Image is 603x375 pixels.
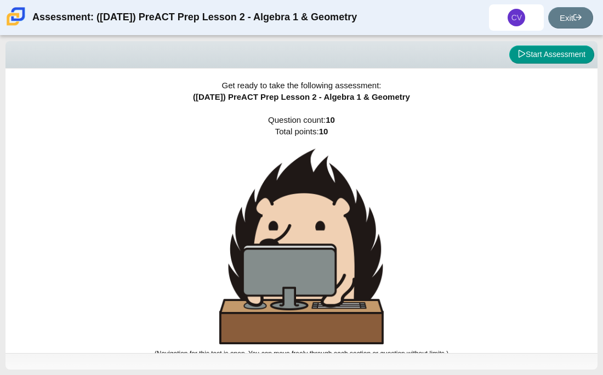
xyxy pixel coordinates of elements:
[32,4,357,31] div: Assessment: ([DATE]) PreACT Prep Lesson 2 - Algebra 1 & Geometry
[548,7,593,29] a: Exit
[319,127,328,136] b: 10
[326,115,335,124] b: 10
[155,350,448,357] small: (Navigation for this test is open. You can move freely through each section or question without l...
[155,115,448,357] span: Question count: Total points:
[219,149,384,344] img: hedgehog-behind-computer-large.png
[193,92,410,101] span: ([DATE]) PreACT Prep Lesson 2 - Algebra 1 & Geometry
[509,46,594,64] button: Start Assessment
[4,5,27,28] img: Carmen School of Science & Technology
[222,81,382,90] span: Get ready to take the following assessment:
[4,20,27,30] a: Carmen School of Science & Technology
[511,14,522,21] span: CV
